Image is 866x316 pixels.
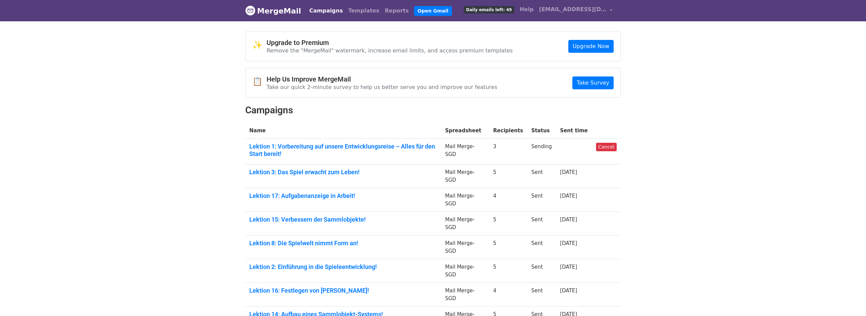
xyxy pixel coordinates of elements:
[517,3,536,16] a: Help
[464,6,514,14] span: Daily emails left: 49
[832,284,866,316] iframe: Chat Widget
[306,4,345,18] a: Campaigns
[414,6,452,16] a: Open Gmail
[249,192,437,200] a: Lektion 17: Aufgabenanzeige in Arbeit!
[267,39,513,47] h4: Upgrade to Premium
[527,123,556,139] th: Status
[249,143,437,157] a: Lektion 1: Vorbereitung auf unsere Entwicklungsreise – Alles für den Start bereit!
[489,164,527,188] td: 5
[441,139,489,164] td: Mail Merge-SGD
[441,123,489,139] th: Spreadsheet
[560,264,577,270] a: [DATE]
[249,216,437,223] a: Lektion 15: Verbessern der Sammlobjekte!
[441,235,489,259] td: Mail Merge-SGD
[489,283,527,307] td: 4
[489,188,527,212] td: 4
[489,235,527,259] td: 5
[560,193,577,199] a: [DATE]
[461,3,517,16] a: Daily emails left: 49
[556,123,592,139] th: Sent time
[267,75,497,83] h4: Help Us Improve MergeMail
[489,259,527,283] td: 5
[527,235,556,259] td: Sent
[249,240,437,247] a: Lektion 8: Die Spielwelt nimmt Form an!
[539,5,607,14] span: [EMAIL_ADDRESS][DOMAIN_NAME]
[252,40,267,50] span: ✨
[568,40,614,53] a: Upgrade Now
[489,123,527,139] th: Recipients
[527,164,556,188] td: Sent
[382,4,412,18] a: Reports
[441,188,489,212] td: Mail Merge-SGD
[560,169,577,175] a: [DATE]
[249,263,437,271] a: Lektion 2: Einführung in die Spieleentwicklung!
[596,143,617,151] a: Cancel
[527,188,556,212] td: Sent
[345,4,382,18] a: Templates
[560,240,577,246] a: [DATE]
[267,47,513,54] p: Remove the "MergeMail" watermark, increase email limits, and access premium templates
[245,123,441,139] th: Name
[249,168,437,176] a: Lektion 3: Das Spiel erwacht zum Leben!
[245,5,255,16] img: MergeMail logo
[527,139,556,164] td: Sending
[489,139,527,164] td: 3
[489,212,527,235] td: 5
[527,212,556,235] td: Sent
[536,3,615,19] a: [EMAIL_ADDRESS][DOMAIN_NAME]
[245,4,301,18] a: MergeMail
[527,259,556,283] td: Sent
[252,77,267,87] span: 📋
[560,217,577,223] a: [DATE]
[572,76,614,89] a: Take Survey
[441,259,489,283] td: Mail Merge-SGD
[441,164,489,188] td: Mail Merge-SGD
[267,84,497,91] p: Take our quick 2-minute survey to help us better serve you and improve our features
[441,212,489,235] td: Mail Merge-SGD
[245,105,621,116] h2: Campaigns
[560,288,577,294] a: [DATE]
[249,287,437,294] a: Lektion 16: Festlegen von [PERSON_NAME]!
[527,283,556,307] td: Sent
[441,283,489,307] td: Mail Merge-SGD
